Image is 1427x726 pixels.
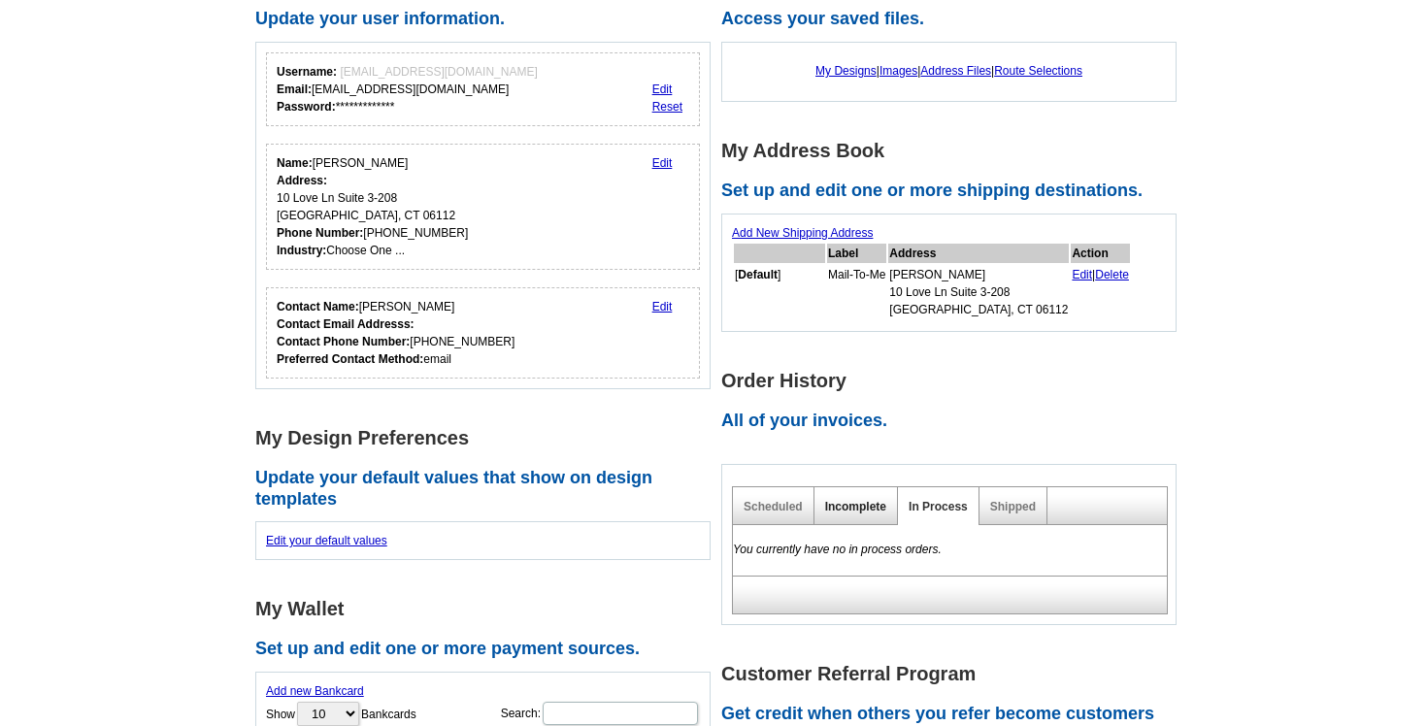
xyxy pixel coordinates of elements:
[879,64,917,78] a: Images
[738,268,778,281] b: Default
[1095,268,1129,281] a: Delete
[543,702,698,725] input: Search:
[1071,265,1130,319] td: |
[277,154,468,259] div: [PERSON_NAME] 10 Love Ln Suite 3-208 [GEOGRAPHIC_DATA], CT 06112 [PHONE_NUMBER] Choose One ...
[277,156,313,170] strong: Name:
[721,664,1187,684] h1: Customer Referral Program
[888,244,1069,263] th: Address
[277,352,423,366] strong: Preferred Contact Method:
[297,702,359,726] select: ShowBankcards
[255,9,721,30] h2: Update your user information.
[734,265,825,319] td: [ ]
[994,64,1082,78] a: Route Selections
[1072,268,1092,281] a: Edit
[277,174,327,187] strong: Address:
[266,534,387,547] a: Edit your default values
[277,317,415,331] strong: Contact Email Addresss:
[721,371,1187,391] h1: Order History
[266,52,700,126] div: Your login information.
[721,181,1187,202] h2: Set up and edit one or more shipping destinations.
[266,287,700,379] div: Who should we contact regarding order issues?
[277,300,359,313] strong: Contact Name:
[827,244,886,263] th: Label
[990,500,1036,513] a: Shipped
[920,64,991,78] a: Address Files
[255,468,721,510] h2: Update your default values that show on design templates
[266,684,364,698] a: Add new Bankcard
[255,599,721,619] h1: My Wallet
[909,500,968,513] a: In Process
[255,639,721,660] h2: Set up and edit one or more payment sources.
[266,144,700,270] div: Your personal details.
[340,65,537,79] span: [EMAIL_ADDRESS][DOMAIN_NAME]
[733,543,942,556] em: You currently have no in process orders.
[277,298,514,368] div: [PERSON_NAME] [PHONE_NUMBER] email
[652,156,673,170] a: Edit
[732,52,1166,89] div: | | |
[277,100,336,114] strong: Password:
[1071,244,1130,263] th: Action
[732,226,873,240] a: Add New Shipping Address
[277,335,410,348] strong: Contact Phone Number:
[721,9,1187,30] h2: Access your saved files.
[815,64,877,78] a: My Designs
[277,65,337,79] strong: Username:
[277,82,312,96] strong: Email:
[888,265,1069,319] td: [PERSON_NAME] 10 Love Ln Suite 3-208 [GEOGRAPHIC_DATA], CT 06112
[255,428,721,448] h1: My Design Preferences
[652,300,673,313] a: Edit
[827,265,886,319] td: Mail-To-Me
[652,100,682,114] a: Reset
[721,411,1187,432] h2: All of your invoices.
[652,82,673,96] a: Edit
[721,141,1187,161] h1: My Address Book
[277,226,363,240] strong: Phone Number:
[744,500,803,513] a: Scheduled
[825,500,886,513] a: Incomplete
[721,704,1187,725] h2: Get credit when others you refer become customers
[277,244,326,257] strong: Industry:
